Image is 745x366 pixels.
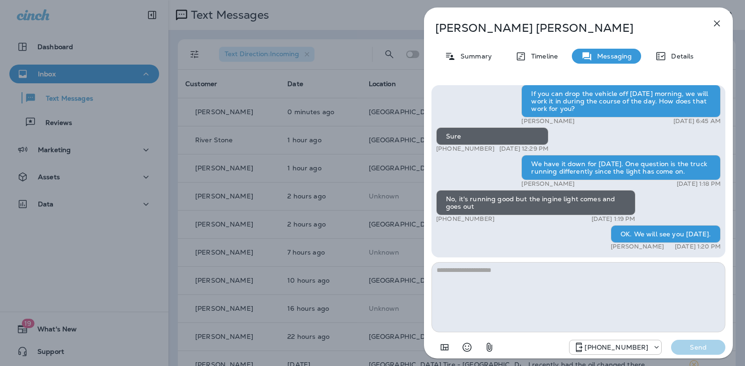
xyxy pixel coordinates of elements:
p: [DATE] 12:29 PM [499,145,548,153]
div: OK. We will see you [DATE]. [611,225,721,243]
p: [PHONE_NUMBER] [436,215,495,223]
div: We have it down for [DATE]. One question is the truck running differently since the light has com... [521,155,721,180]
p: [PERSON_NAME] [521,117,575,125]
p: [PERSON_NAME] [PERSON_NAME] [435,22,691,35]
button: Select an emoji [458,338,476,357]
p: Timeline [526,52,558,60]
p: [PHONE_NUMBER] [584,344,648,351]
p: [DATE] 6:45 AM [673,117,721,125]
p: [PERSON_NAME] [611,243,664,250]
p: [PERSON_NAME] [521,180,575,188]
p: Details [666,52,694,60]
p: [DATE] 1:19 PM [592,215,635,223]
div: If you can drop the vehicle off [DATE] morning, we will work it in during the course of the day. ... [521,85,721,117]
div: No, it's running good but the ingine light comes and goes out [436,190,635,215]
p: [DATE] 1:18 PM [677,180,721,188]
p: [PHONE_NUMBER] [436,145,495,153]
p: Messaging [592,52,632,60]
p: Summary [456,52,492,60]
div: +1 (984) 409-9300 [570,342,661,353]
button: Add in a premade template [435,338,454,357]
div: Sure [436,127,548,145]
p: [DATE] 1:20 PM [675,243,721,250]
